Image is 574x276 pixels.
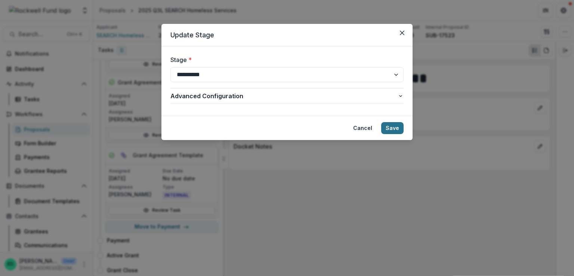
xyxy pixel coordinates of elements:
button: Save [381,122,404,134]
button: Advanced Configuration [170,89,404,103]
button: Close [396,27,408,39]
button: Cancel [349,122,377,134]
label: Stage [170,55,399,64]
span: Advanced Configuration [170,92,398,100]
header: Update Stage [161,24,413,46]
